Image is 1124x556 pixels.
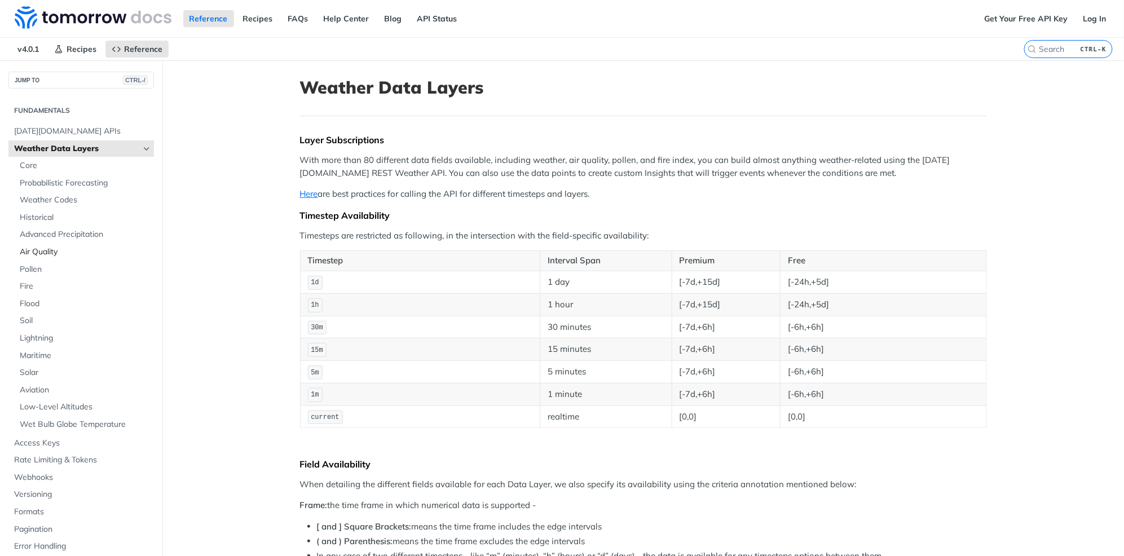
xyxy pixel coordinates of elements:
[15,6,171,29] img: Tomorrow.io Weather API Docs
[8,123,154,140] a: [DATE][DOMAIN_NAME] APIs
[300,154,987,179] p: With more than 80 different data fields available, including weather, air quality, pollen, and fi...
[317,520,987,533] li: means the time frame includes the edge intervals
[978,10,1074,27] a: Get Your Free API Key
[300,500,328,510] strong: Frame:
[14,244,154,261] a: Air Quality
[311,279,319,286] span: 1d
[781,338,986,361] td: [-6h,+6h]
[8,72,154,89] button: JUMP TOCTRL-/
[20,195,151,206] span: Weather Codes
[14,347,154,364] a: Maritime
[14,157,154,174] a: Core
[781,405,986,428] td: [0,0]
[14,143,139,155] span: Weather Data Layers
[67,44,96,54] span: Recipes
[300,251,540,271] th: Timestep
[540,338,672,361] td: 15 minutes
[311,346,323,354] span: 15m
[300,134,987,145] div: Layer Subscriptions
[8,105,154,116] h2: Fundamentals
[20,385,151,396] span: Aviation
[8,486,154,503] a: Versioning
[14,175,154,192] a: Probabilistic Forecasting
[14,541,151,552] span: Error Handling
[14,382,154,399] a: Aviation
[20,246,151,258] span: Air Quality
[781,293,986,316] td: [-24h,+5d]
[300,188,318,199] a: Here
[781,316,986,338] td: [-6h,+6h]
[20,212,151,223] span: Historical
[672,271,781,293] td: [-7d,+15d]
[317,536,393,546] strong: ( and ) Parenthesis:
[14,472,151,483] span: Webhooks
[20,315,151,326] span: Soil
[48,41,103,58] a: Recipes
[14,416,154,433] a: Wet Bulb Globe Temperature
[11,41,45,58] span: v4.0.1
[20,419,151,430] span: Wet Bulb Globe Temperature
[14,295,154,312] a: Flood
[781,271,986,293] td: [-24h,+5d]
[300,499,987,512] p: the time frame in which numerical data is supported -
[8,452,154,469] a: Rate Limiting & Tokens
[14,226,154,243] a: Advanced Precipitation
[540,293,672,316] td: 1 hour
[14,278,154,295] a: Fire
[540,271,672,293] td: 1 day
[14,312,154,329] a: Soil
[317,535,987,548] li: means the time frame excludes the edge intervals
[14,524,151,535] span: Pagination
[20,229,151,240] span: Advanced Precipitation
[300,230,987,242] p: Timesteps are restricted as following, in the intersection with the field-specific availability:
[14,209,154,226] a: Historical
[8,521,154,538] a: Pagination
[237,10,279,27] a: Recipes
[672,405,781,428] td: [0,0]
[14,364,154,381] a: Solar
[20,401,151,413] span: Low-Level Altitudes
[123,76,148,85] span: CTRL-/
[378,10,408,27] a: Blog
[14,489,151,500] span: Versioning
[1028,45,1037,54] svg: Search
[14,438,151,449] span: Access Keys
[540,361,672,383] td: 5 minutes
[300,478,987,491] p: When detailing the different fields available for each Data Layer, we also specify its availabili...
[540,405,672,428] td: realtime
[20,298,151,310] span: Flood
[540,251,672,271] th: Interval Span
[781,383,986,405] td: [-6h,+6h]
[317,521,412,532] strong: [ and ] Square Brackets:
[20,264,151,275] span: Pollen
[318,10,376,27] a: Help Center
[672,251,781,271] th: Premium
[1077,10,1113,27] a: Log In
[781,251,986,271] th: Free
[8,504,154,520] a: Formats
[311,391,319,399] span: 1m
[20,160,151,171] span: Core
[540,383,672,405] td: 1 minute
[411,10,464,27] a: API Status
[14,330,154,347] a: Lightning
[105,41,169,58] a: Reference
[672,361,781,383] td: [-7d,+6h]
[311,413,339,421] span: current
[183,10,234,27] a: Reference
[20,350,151,361] span: Maritime
[282,10,315,27] a: FAQs
[14,261,154,278] a: Pollen
[8,140,154,157] a: Weather Data LayersHide subpages for Weather Data Layers
[20,281,151,292] span: Fire
[672,383,781,405] td: [-7d,+6h]
[672,293,781,316] td: [-7d,+15d]
[20,333,151,344] span: Lightning
[8,469,154,486] a: Webhooks
[14,192,154,209] a: Weather Codes
[14,126,151,137] span: [DATE][DOMAIN_NAME] APIs
[14,506,151,518] span: Formats
[1078,43,1109,55] kbd: CTRL-K
[14,399,154,416] a: Low-Level Altitudes
[300,77,987,98] h1: Weather Data Layers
